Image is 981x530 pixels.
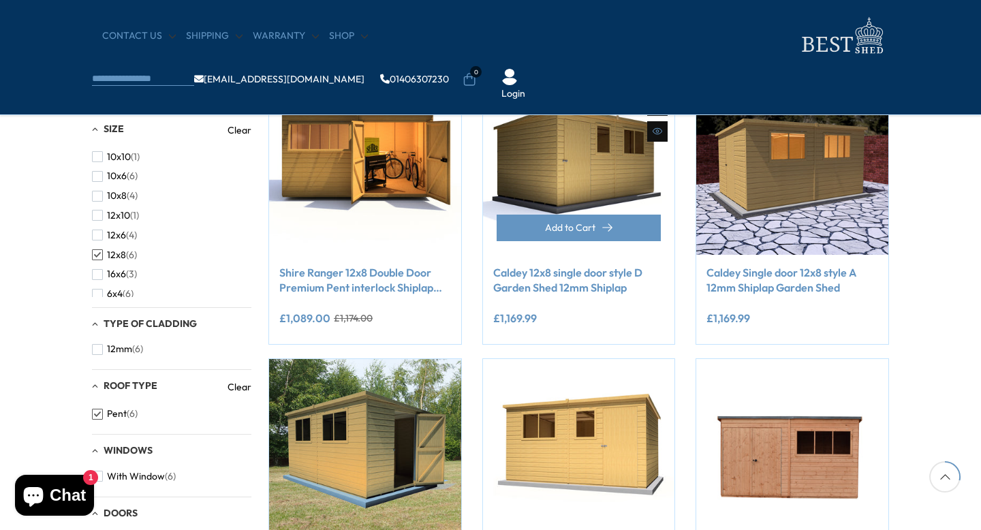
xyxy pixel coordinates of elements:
span: Pent [107,408,127,420]
a: Warranty [253,29,319,43]
span: With Window [107,471,165,482]
span: 12x8 [107,249,126,261]
button: 16x6 [92,264,137,284]
button: Pent [92,404,138,424]
span: 16x6 [107,268,126,280]
span: (6) [165,471,176,482]
span: Add to Cart [545,223,595,232]
a: [EMAIL_ADDRESS][DOMAIN_NAME] [194,74,364,84]
button: 10x6 [92,166,138,186]
span: 10x8 [107,190,127,202]
span: (1) [131,151,140,163]
span: (4) [127,190,138,202]
a: 0 [463,73,476,87]
button: 12x8 [92,245,137,265]
img: User Icon [501,69,518,85]
a: Shire Ranger 12x8 Double Door Premium Pent interlock Shiplap Shed [279,265,451,296]
a: Shop [329,29,368,43]
button: 6x4 [92,284,134,304]
button: 10x8 [92,186,138,206]
span: (6) [126,249,137,261]
button: 12mm [92,339,143,359]
span: (6) [127,170,138,182]
span: (6) [123,288,134,300]
span: 12x10 [107,210,130,221]
span: Doors [104,507,138,519]
button: 10x10 [92,147,140,167]
ins: £1,169.99 [706,313,750,324]
span: 12mm [107,343,132,355]
span: Size [104,123,124,135]
span: 10x6 [107,170,127,182]
span: Type of Cladding [104,317,197,330]
span: Roof Type [104,379,157,392]
span: 0 [470,66,482,78]
a: Caldey Single door 12x8 style A 12mm Shiplap Garden Shed [706,265,878,296]
a: Shipping [186,29,243,43]
button: With Window [92,467,176,486]
ins: £1,169.99 [493,313,537,324]
span: Windows [104,444,153,456]
a: Clear [228,380,251,394]
span: 6x4 [107,288,123,300]
img: logo [794,14,889,58]
span: (6) [127,408,138,420]
a: 01406307230 [380,74,449,84]
span: (3) [126,268,137,280]
span: 12x6 [107,230,126,241]
del: £1,174.00 [334,313,373,323]
inbox-online-store-chat: Shopify online store chat [11,475,98,519]
ins: £1,089.00 [279,313,330,324]
a: Caldey 12x8 single door style D Garden Shed 12mm Shiplap [493,265,665,296]
span: 10x10 [107,151,131,163]
img: Shire Ranger 12x8 Double Door Premium Pent interlock Shiplap Shed - Best Shed [269,63,461,255]
button: 12x6 [92,225,137,245]
span: (1) [130,210,139,221]
a: CONTACT US [102,29,176,43]
button: Add to Cart [497,215,661,241]
span: (6) [132,343,143,355]
button: 12x10 [92,206,139,225]
span: (4) [126,230,137,241]
a: Login [501,87,525,101]
a: Clear [228,123,251,137]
